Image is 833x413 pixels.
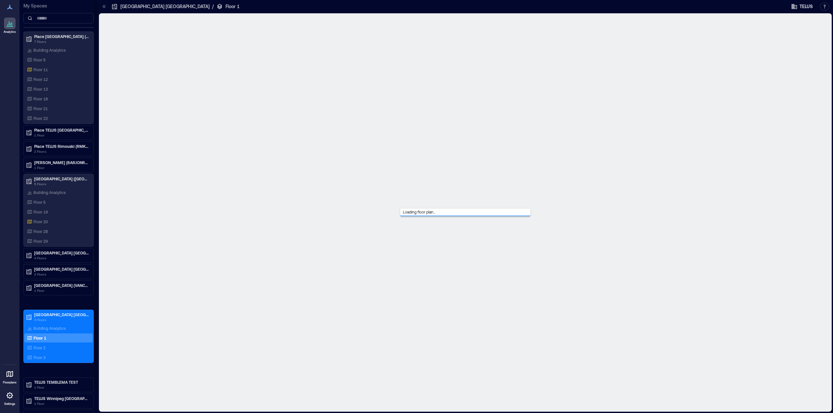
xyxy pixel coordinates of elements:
[34,335,46,341] p: Floor 1
[34,47,66,53] p: Building Analytics
[34,149,89,154] p: 2 Floors
[34,86,48,92] p: Floor 13
[34,181,89,187] p: 5 Floors
[34,380,89,385] p: TELUS TEMBLEMA TEST
[34,106,48,111] p: Floor 21
[34,34,89,39] p: Place [GEOGRAPHIC_DATA] (MTRLPQGL)
[34,355,46,360] p: Floor 3
[34,396,89,401] p: TELUS Winnipeg [GEOGRAPHIC_DATA] (WNPGMB55)
[34,176,89,181] p: [GEOGRAPHIC_DATA] ([GEOGRAPHIC_DATA])
[2,388,18,408] a: Settings
[34,57,46,62] p: Floor 5
[1,366,19,386] a: Floorplans
[2,16,18,36] a: Analytics
[34,401,89,406] p: 1 Floor
[34,200,46,205] p: Floor 5
[34,160,89,165] p: [PERSON_NAME] (BARJONRN) - CLOSED
[34,127,89,133] p: Place TELUS [GEOGRAPHIC_DATA] (QUBCPQXG)
[34,266,89,272] p: [GEOGRAPHIC_DATA] [GEOGRAPHIC_DATA]
[400,207,438,217] span: Loading floor plan...
[789,1,815,12] button: TELUS
[34,190,66,195] p: Building Analytics
[34,116,48,121] p: Floor 22
[212,3,214,10] p: /
[34,219,48,224] p: Floor 20
[34,255,89,261] p: 4 Floors
[34,165,89,170] p: 1 Floor
[34,96,48,101] p: Floor 16
[4,402,15,406] p: Settings
[34,345,46,350] p: Floor 2
[120,3,210,10] p: [GEOGRAPHIC_DATA] [GEOGRAPHIC_DATA]
[34,385,89,390] p: 1 Floor
[4,30,16,34] p: Analytics
[34,39,89,44] p: 7 Floors
[3,381,17,384] p: Floorplans
[34,250,89,255] p: [GEOGRAPHIC_DATA] [GEOGRAPHIC_DATA]-4519 (BNBYBCDW)
[34,144,89,149] p: Place TELUS Rimouski (RMKIPQQT)
[34,312,89,317] p: [GEOGRAPHIC_DATA] [GEOGRAPHIC_DATA]
[799,3,813,10] span: TELUS
[34,317,89,322] p: 3 Floors
[34,326,66,331] p: Building Analytics
[34,77,48,82] p: Floor 12
[225,3,239,10] p: Floor 1
[34,133,89,138] p: 1 Floor
[34,67,48,72] p: Floor 11
[34,209,48,214] p: Floor 19
[34,283,89,288] p: [GEOGRAPHIC_DATA] (VANCBC01)
[34,272,89,277] p: 2 Floors
[34,239,48,244] p: Floor 29
[34,288,89,293] p: 1 Floor
[34,229,48,234] p: Floor 28
[23,3,94,9] p: My Spaces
